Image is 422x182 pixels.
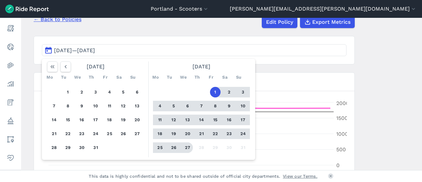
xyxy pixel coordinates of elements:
[210,115,221,125] button: 15
[34,73,354,91] h3: Compliance for Lyft Vehicle Cap
[168,128,179,139] button: 19
[196,101,207,111] button: 7
[90,128,101,139] button: 24
[150,61,253,72] div: [DATE]
[76,87,87,97] button: 2
[5,59,16,71] a: Heatmaps
[100,72,110,83] div: Fr
[104,87,115,97] button: 4
[34,16,81,23] a: ← Back to Policies
[155,115,165,125] button: 11
[5,133,16,145] a: Areas
[220,72,230,83] div: Sa
[224,128,234,139] button: 23
[76,128,87,139] button: 23
[118,101,129,111] button: 12
[90,115,101,125] button: 17
[238,142,248,153] button: 31
[336,131,348,137] tspan: 1000
[5,41,16,53] a: Realtime
[90,101,101,111] button: 10
[118,87,129,97] button: 5
[63,115,73,125] button: 15
[90,142,101,153] button: 31
[132,101,142,111] button: 13
[63,128,73,139] button: 22
[233,72,244,83] div: Su
[224,115,234,125] button: 16
[283,173,317,179] a: View our Terms.
[118,128,129,139] button: 26
[168,142,179,153] button: 26
[155,101,165,111] button: 4
[5,78,16,90] a: Analyze
[151,5,209,13] button: Portland - Scooters
[178,72,189,83] div: We
[155,142,165,153] button: 25
[5,115,16,127] a: Policy
[210,101,221,111] button: 8
[182,101,193,111] button: 6
[49,128,59,139] button: 21
[76,142,87,153] button: 30
[312,18,350,26] span: Export Metrics
[63,142,73,153] button: 29
[182,142,193,153] button: 27
[192,72,202,83] div: Th
[336,162,340,168] tspan: 0
[104,128,115,139] button: 25
[155,128,165,139] button: 18
[63,101,73,111] button: 8
[76,115,87,125] button: 16
[132,115,142,125] button: 20
[5,96,16,108] a: Fees
[72,72,83,83] div: We
[132,87,142,97] button: 6
[45,61,147,72] div: [DATE]
[238,101,248,111] button: 10
[128,72,138,83] div: Su
[196,142,207,153] button: 28
[336,146,346,153] tspan: 500
[63,87,73,97] button: 1
[224,87,234,97] button: 2
[42,44,347,56] button: [DATE]—[DATE]
[104,101,115,111] button: 11
[118,115,129,125] button: 19
[230,5,417,13] button: [PERSON_NAME][EMAIL_ADDRESS][PERSON_NAME][DOMAIN_NAME]
[238,87,248,97] button: 3
[182,128,193,139] button: 20
[210,87,221,97] button: 1
[150,72,161,83] div: Mo
[164,72,175,83] div: Tu
[114,72,124,83] div: Sa
[5,5,49,13] img: Ride Report
[104,115,115,125] button: 18
[300,16,355,28] button: Export Metrics
[182,115,193,125] button: 13
[90,87,101,97] button: 3
[196,128,207,139] button: 21
[262,16,297,28] a: Edit Policy
[49,101,59,111] button: 7
[224,101,234,111] button: 9
[49,142,59,153] button: 28
[76,101,87,111] button: 9
[238,115,248,125] button: 17
[132,128,142,139] button: 27
[210,142,221,153] button: 29
[210,128,221,139] button: 22
[224,142,234,153] button: 30
[238,128,248,139] button: 24
[54,47,95,54] span: [DATE]—[DATE]
[49,115,59,125] button: 14
[206,72,216,83] div: Fr
[58,72,69,83] div: Tu
[5,22,16,34] a: Report
[45,72,55,83] div: Mo
[5,152,16,164] a: Health
[196,115,207,125] button: 14
[168,101,179,111] button: 5
[336,100,349,106] tspan: 2000
[86,72,97,83] div: Th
